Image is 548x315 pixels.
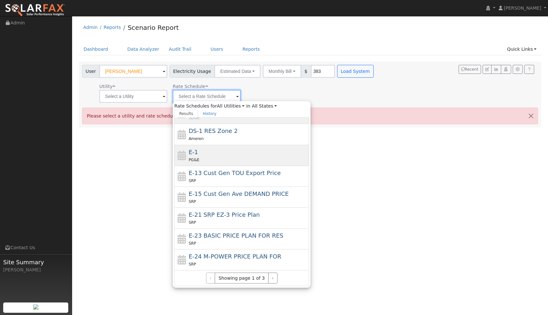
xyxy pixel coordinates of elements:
[189,253,281,260] span: E-24 M-POWER PRICE PLAN FOR PRE-PAY RESIDENTIAL SERVICE
[174,110,198,118] a: Results
[217,103,245,109] a: All Utilities
[173,84,208,89] span: Alias: None
[301,65,311,78] span: $
[189,127,238,134] span: DS-1 Residential Zone 2
[491,65,501,74] button: Multi-Series Graph
[5,4,65,17] img: SolarFax
[263,65,301,78] button: Monthly Bill
[524,65,534,74] a: Help Link
[206,43,228,55] a: Users
[189,179,196,183] span: SRP
[173,90,241,103] input: Select a Rate Schedule
[252,103,277,109] a: All States
[214,65,261,78] button: Estimated Data
[189,211,260,218] span: E-21 SRP EZ-3 Price Plan - PRICE PLAN FOR RESIDENTIAL SUPER PEAK TIME-OF-USE SERVICE
[238,43,265,55] a: Reports
[189,190,289,197] span: E-15 CUSTOMER GENERATION AVERAGE DEMAND PRICE PLAN FOR RESIDENTIAL SERVICE (Amp Service 0-200)
[524,108,538,124] button: Close
[189,241,196,246] span: SRP
[502,43,541,55] a: Quick Links
[215,273,268,284] span: Showing page 1 of 3
[246,103,309,109] span: in
[164,43,196,55] a: Audit Trail
[170,65,215,78] span: Electricity Usage
[99,65,167,78] input: Select a User
[198,110,221,118] a: History
[501,65,511,74] button: Login As
[189,136,204,141] span: Ameren
[3,258,69,267] span: Site Summary
[189,232,283,239] span: E-23 BASIC PRICE PLAN FOR RESIDENTIAL SERVICE
[189,158,199,162] span: PG&E
[82,65,100,78] span: User
[79,43,113,55] a: Dashboard
[504,5,541,11] span: [PERSON_NAME]
[268,273,278,284] button: ›
[483,65,492,74] button: Edit User
[3,267,69,273] div: [PERSON_NAME]
[174,103,245,109] span: Rate Schedules for
[99,90,167,103] input: Select a Utility
[337,65,374,78] button: Load System
[122,43,164,55] a: Data Analyzer
[513,65,523,74] button: Settings
[33,304,38,310] img: retrieve
[459,65,481,74] button: Recent
[189,199,196,204] span: SRP
[189,170,281,176] span: E-13 Customer Generation Time-of-Use Export Price Plan for Residential Service (AMP Service 0-200)
[87,113,177,118] span: Please select a utility and rate schedule
[104,25,121,30] a: Reports
[83,25,98,30] a: Admin
[128,24,179,31] a: Scenario Report
[189,220,196,225] span: SRP
[189,149,198,155] span: E-1
[189,262,196,267] span: SRP
[99,83,167,90] div: Utility
[189,116,200,120] span: SDGE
